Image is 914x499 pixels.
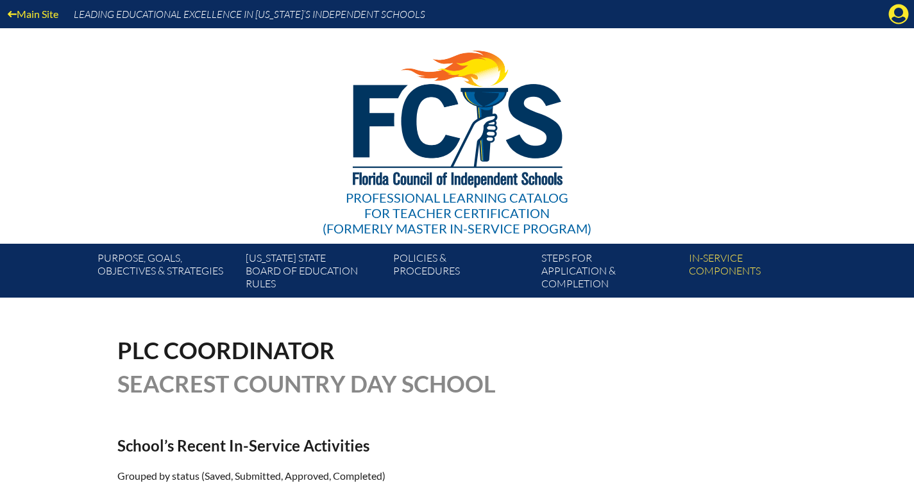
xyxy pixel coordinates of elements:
span: PLC Coordinator [117,336,335,364]
img: FCISlogo221.eps [325,28,589,203]
a: [US_STATE] StateBoard of Education rules [241,249,388,298]
h2: School’s Recent In-Service Activities [117,436,569,455]
span: for Teacher Certification [364,205,550,221]
span: Seacrest Country Day School [117,369,496,398]
a: Policies &Procedures [388,249,536,298]
div: Professional Learning Catalog (formerly Master In-service Program) [323,190,591,236]
a: Purpose, goals,objectives & strategies [92,249,240,298]
a: Main Site [3,5,63,22]
a: In-servicecomponents [684,249,831,298]
p: Grouped by status (Saved, Submitted, Approved, Completed) [117,468,569,484]
a: Professional Learning Catalog for Teacher Certification(formerly Master In-service Program) [317,26,597,239]
svg: Manage account [888,4,909,24]
a: Steps forapplication & completion [536,249,684,298]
